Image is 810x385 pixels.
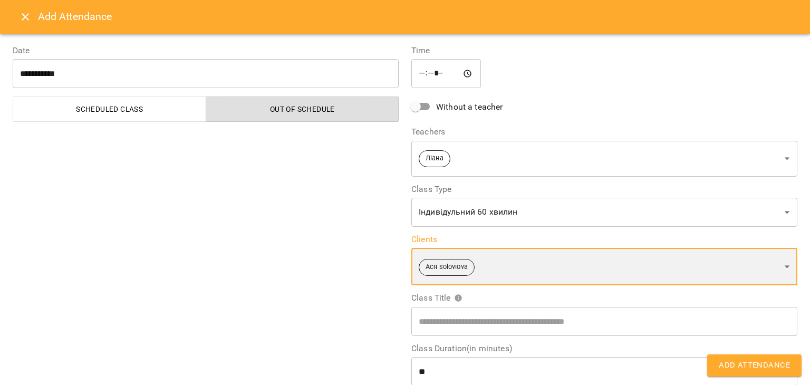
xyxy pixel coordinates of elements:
[707,354,802,377] button: Add Attendance
[436,101,503,113] span: Without a teacher
[20,103,200,115] span: Scheduled class
[411,248,797,285] div: Ася soloviova
[419,153,450,163] span: Ліана
[454,294,462,302] svg: Please specify class title or select clients
[38,8,797,25] h6: Add Attendance
[411,198,797,227] div: Індивідульний 60 хвилин
[411,344,797,353] label: Class Duration(in minutes)
[411,235,797,244] label: Clients
[206,97,399,122] button: Out of Schedule
[411,185,797,194] label: Class Type
[213,103,393,115] span: Out of Schedule
[419,262,474,272] span: Ася soloviova
[13,4,38,30] button: Close
[411,294,462,302] span: Class Title
[411,140,797,177] div: Ліана
[411,46,797,55] label: Time
[411,128,797,136] label: Teachers
[13,46,399,55] label: Date
[13,97,206,122] button: Scheduled class
[719,359,790,372] span: Add Attendance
